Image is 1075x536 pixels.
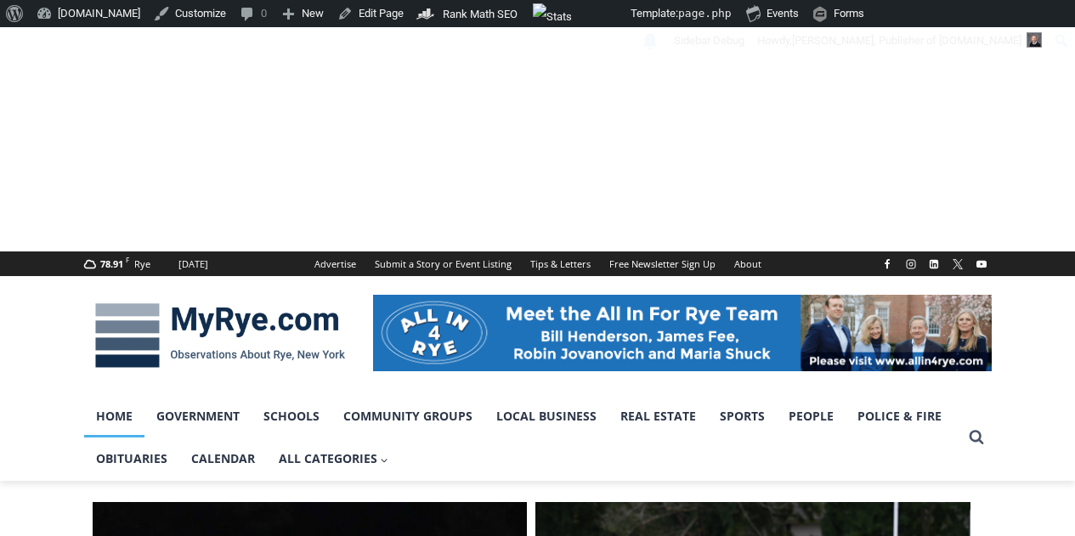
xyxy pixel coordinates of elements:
[179,437,267,480] a: Calendar
[178,257,208,272] div: [DATE]
[846,395,953,437] a: Police & Fire
[484,395,608,437] a: Local Business
[144,395,252,437] a: Government
[777,395,846,437] a: People
[279,449,389,468] span: All Categories
[533,3,628,24] img: Views over 48 hours. Click for more Jetpack Stats.
[708,395,777,437] a: Sports
[901,254,921,274] a: Instagram
[792,34,1021,47] span: [PERSON_NAME], Publisher of [DOMAIN_NAME]
[948,254,968,274] a: X
[443,8,518,20] span: Rank Math SEO
[924,254,944,274] a: Linkedin
[678,7,732,20] span: page.php
[305,251,365,276] a: Advertise
[725,251,771,276] a: About
[126,255,129,264] span: F
[84,395,144,437] a: Home
[971,254,992,274] a: YouTube
[84,291,356,380] img: MyRye.com
[521,251,600,276] a: Tips & Letters
[331,395,484,437] a: Community Groups
[608,395,708,437] a: Real Estate
[373,295,992,371] img: All in for Rye
[600,251,725,276] a: Free Newsletter Sign Up
[134,257,150,272] div: Rye
[267,437,401,480] a: All Categories
[877,254,897,274] a: Facebook
[751,27,1049,54] a: Howdy,
[252,395,331,437] a: Schools
[961,422,992,453] button: View Search Form
[365,251,521,276] a: Submit a Story or Event Listing
[668,27,751,54] a: Turn on Custom Sidebars explain mode.
[84,437,179,480] a: Obituaries
[100,257,123,270] span: 78.91
[305,251,771,276] nav: Secondary Navigation
[84,395,961,481] nav: Primary Navigation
